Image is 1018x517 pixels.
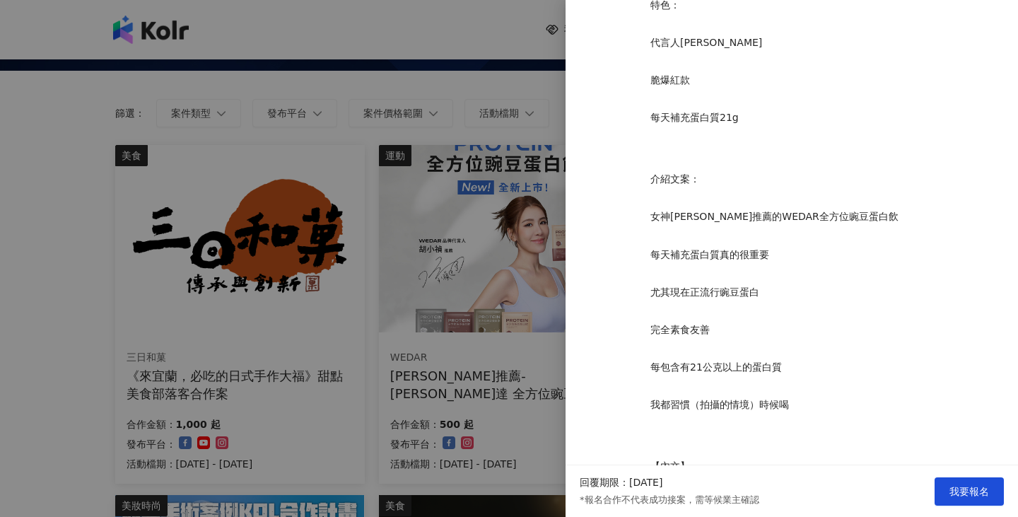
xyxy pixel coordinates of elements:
p: 【內文】 [650,460,997,474]
p: 回覆期限：[DATE] [580,476,662,490]
p: *報名合作不代表成功接案，需等候業主確認 [580,494,759,506]
p: 每包含有21公克以上的蛋白質 [650,361,997,375]
p: 尤其現在正流行豌豆蛋白 [650,286,997,300]
p: 女神[PERSON_NAME]推薦的WEDAR全方位豌豆蛋白飲 [650,210,997,224]
p: 我都習慣（拍攝的情境）時候喝 [650,398,997,412]
p: 介紹文案： [650,173,997,187]
p: 代言人[PERSON_NAME] [650,36,997,50]
p: 完全素食友善 [650,323,997,337]
p: 每天補充蛋白質21g [650,111,997,125]
button: 我要報名 [935,477,1004,506]
p: 每天補充蛋白質真的很重要 [650,248,997,262]
span: 我要報名 [949,486,989,497]
p: 脆爆紅款 [650,74,997,88]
